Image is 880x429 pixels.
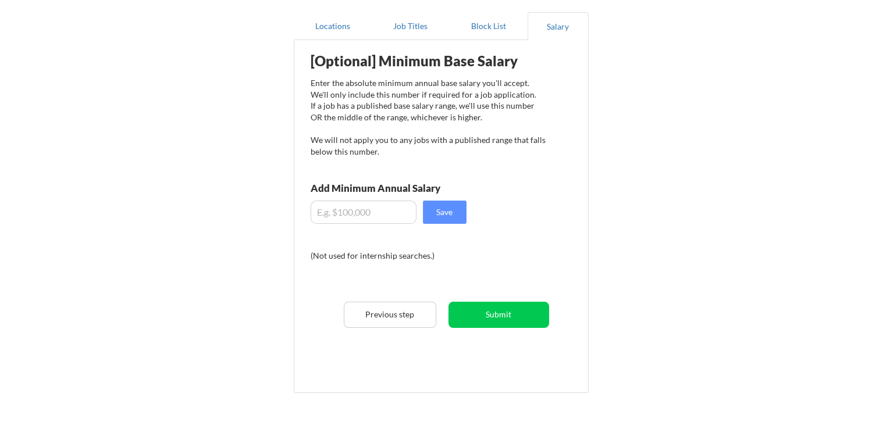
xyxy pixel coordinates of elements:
div: (Not used for internship searches.) [311,250,468,262]
button: Salary [528,12,589,40]
button: Job Titles [372,12,450,40]
button: Save [423,201,466,224]
div: [Optional] Minimum Base Salary [311,54,546,68]
input: E.g. $100,000 [311,201,416,224]
button: Previous step [344,302,436,328]
div: Enter the absolute minimum annual base salary you'll accept. We'll only include this number if re... [311,77,546,157]
button: Block List [450,12,528,40]
button: Locations [294,12,372,40]
div: Add Minimum Annual Salary [311,183,492,193]
button: Submit [448,302,549,328]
